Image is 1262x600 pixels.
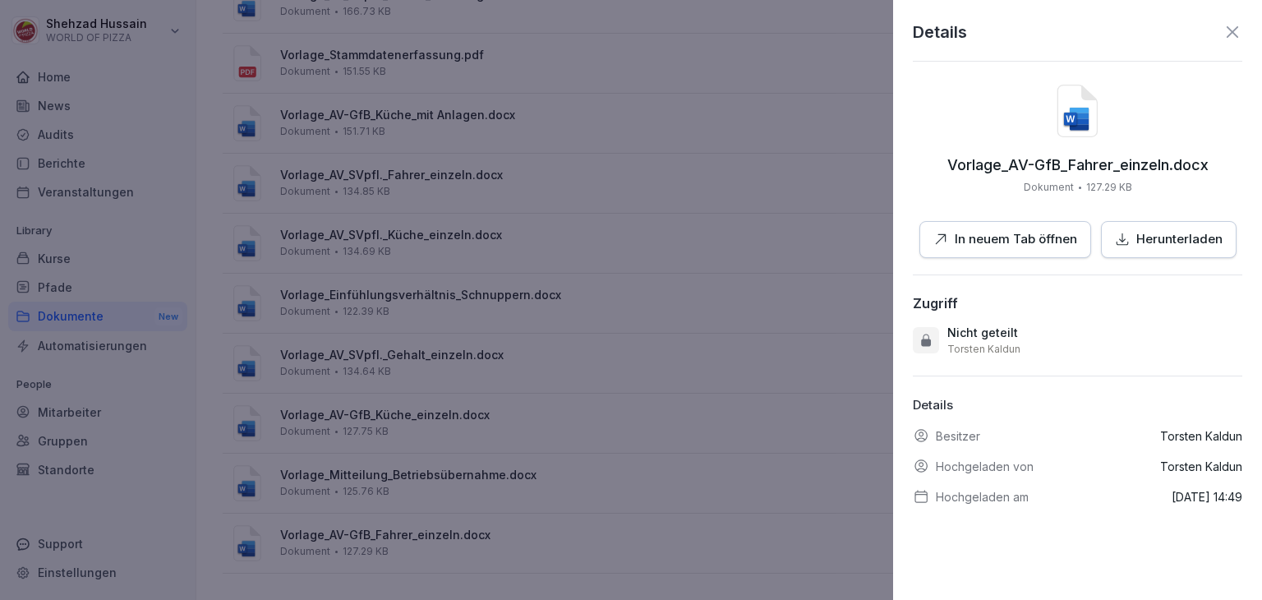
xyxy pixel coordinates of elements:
p: Hochgeladen von [936,458,1034,475]
p: Hochgeladen am [936,488,1029,505]
p: Details [913,396,1242,415]
p: Vorlage_AV-GfB_Fahrer_einzeln.docx [947,157,1209,173]
p: Nicht geteilt [947,325,1018,341]
p: 127.29 KB [1086,180,1132,195]
button: In neuem Tab öffnen [919,221,1091,258]
p: Torsten Kaldun [947,343,1020,356]
p: Besitzer [936,427,980,445]
p: Torsten Kaldun [1160,427,1242,445]
button: Herunterladen [1101,221,1237,258]
p: Dokument [1024,180,1074,195]
p: In neuem Tab öffnen [955,230,1077,249]
p: Torsten Kaldun [1160,458,1242,475]
p: Details [913,20,967,44]
p: Herunterladen [1136,230,1223,249]
div: Zugriff [913,295,958,312]
p: [DATE] 14:49 [1172,488,1242,505]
